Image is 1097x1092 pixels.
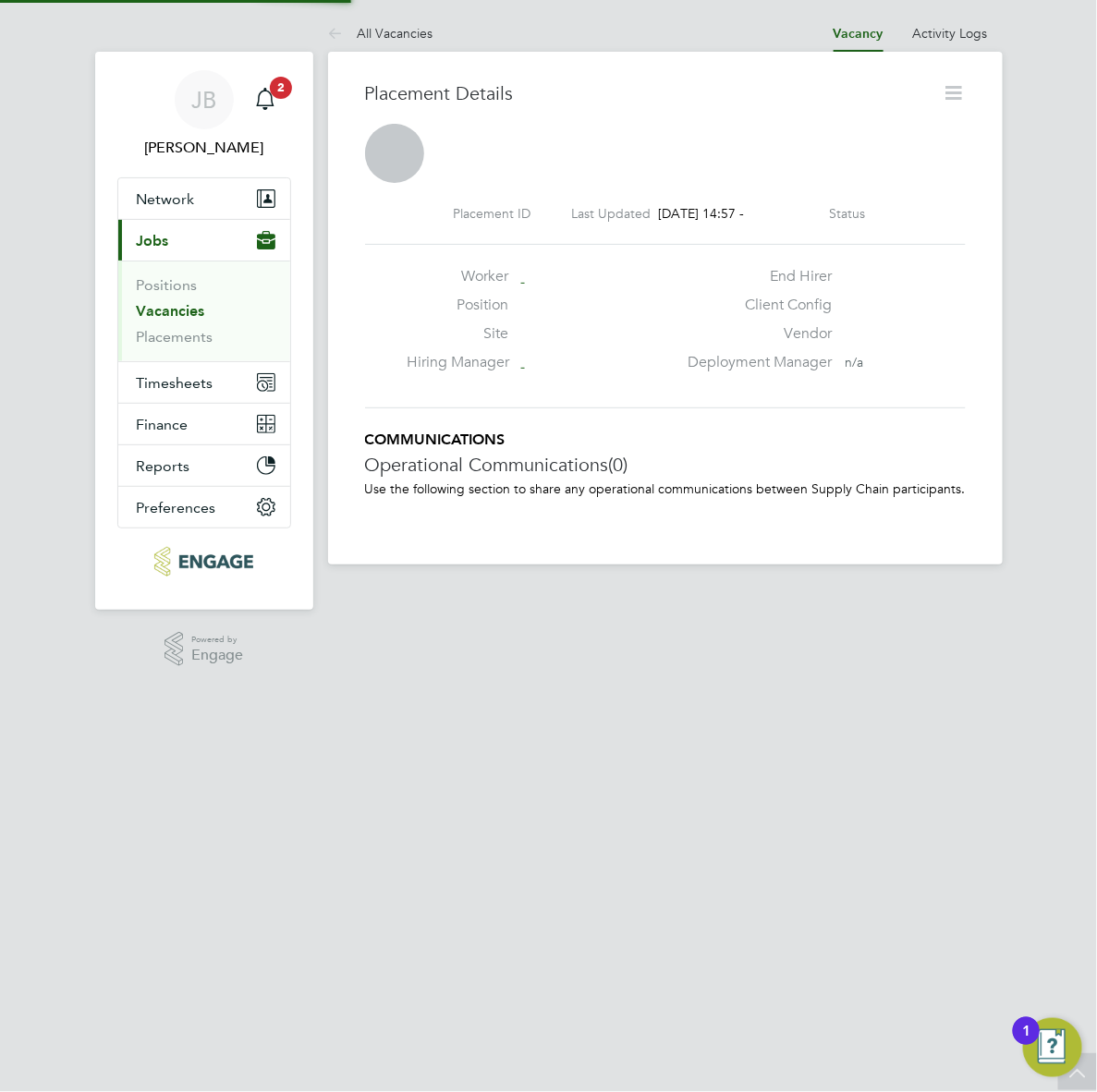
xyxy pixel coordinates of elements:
span: Powered by [191,632,243,648]
a: Go to home page [117,547,291,576]
p: Use the following section to share any operational communications between Supply Chain participants. [365,480,966,497]
a: Positions [137,276,198,294]
span: Network [137,190,195,208]
span: Finance [137,416,189,433]
label: End Hirer [677,267,833,286]
span: Reports [137,457,190,475]
img: protocol-logo-retina.png [154,547,253,576]
span: (0) [609,453,628,477]
button: Timesheets [118,362,290,403]
h3: Operational Communications [365,453,966,477]
label: Site [407,324,508,344]
a: Activity Logs [913,25,988,42]
h3: Placement Details [365,81,929,105]
label: Last Updated [572,205,652,222]
a: All Vacancies [328,25,433,42]
span: 2 [270,77,292,99]
span: JB [191,88,216,112]
label: Worker [407,267,508,286]
span: Josh Boulding [117,137,291,159]
label: Placement ID [454,205,531,222]
div: Jobs [118,261,290,361]
a: JB[PERSON_NAME] [117,70,291,159]
a: Powered byEngage [165,632,243,667]
label: Vendor [677,324,833,344]
a: 2 [247,70,284,129]
label: Status [830,205,866,222]
span: Jobs [137,232,169,249]
div: 1 [1022,1031,1030,1055]
label: Hiring Manager [407,353,508,372]
button: Reports [118,445,290,486]
nav: Main navigation [95,52,313,610]
button: Open Resource Center, 1 new notification [1023,1018,1082,1077]
button: Jobs [118,220,290,261]
span: n/a [846,354,864,370]
a: Vacancies [137,302,205,320]
h5: COMMUNICATIONS [365,431,966,450]
label: Deployment Manager [677,353,833,372]
span: Engage [191,648,243,663]
label: Position [407,296,508,315]
a: Placements [137,328,213,346]
button: Preferences [118,487,290,528]
label: Client Config [677,296,833,315]
span: [DATE] 14:57 - [659,205,745,222]
a: Vacancy [834,26,884,42]
button: Finance [118,404,290,444]
button: Network [118,178,290,219]
span: Preferences [137,499,216,516]
span: Timesheets [137,374,213,392]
